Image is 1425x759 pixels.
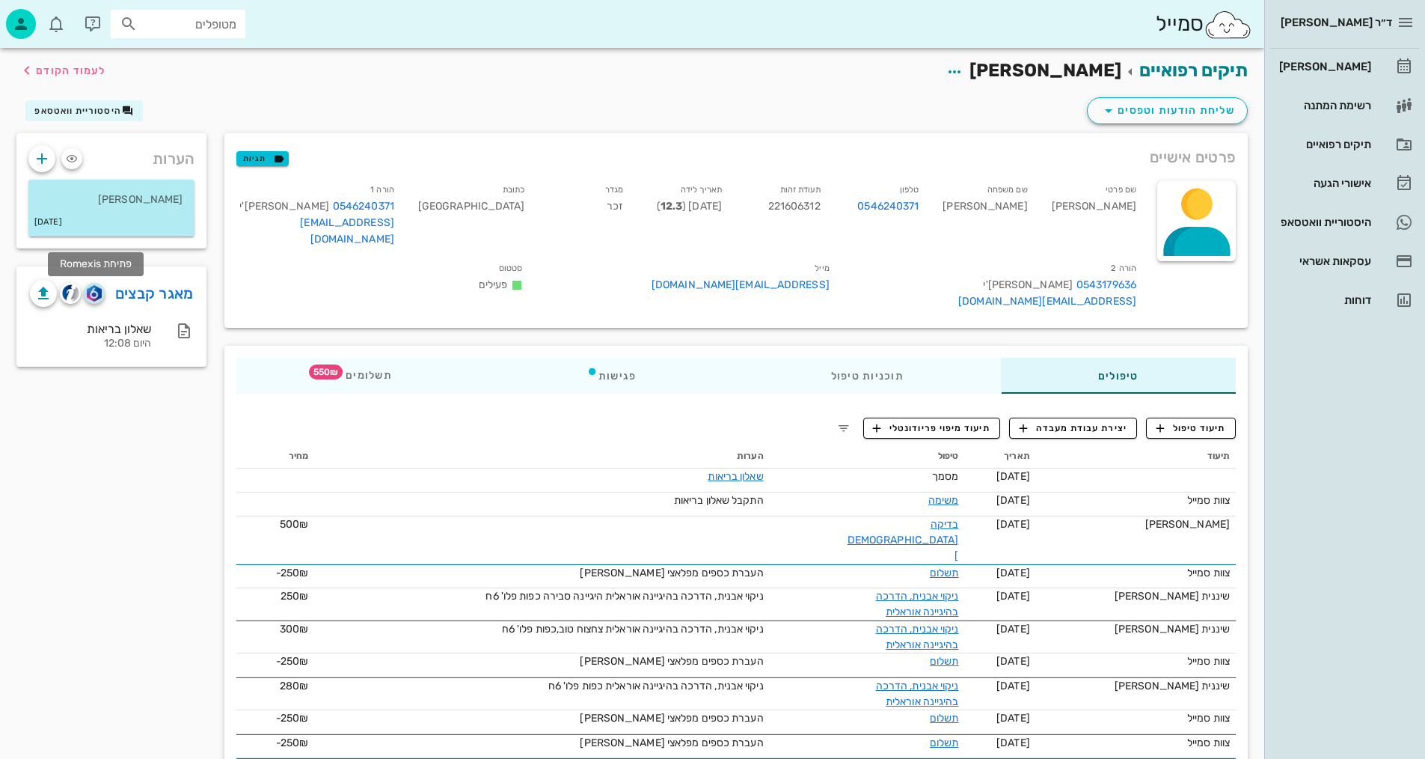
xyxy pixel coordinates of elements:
[276,737,309,749] span: ‎-250₪
[1276,138,1371,150] div: תיקים רפואיים
[674,494,764,507] span: התקבל שאלון בריאות
[996,470,1030,483] span: [DATE]
[931,178,1039,257] div: [PERSON_NAME]
[1150,145,1236,169] span: פרטים אישיים
[605,185,623,195] small: מגדר
[1040,178,1148,257] div: [PERSON_NAME]
[1270,282,1419,318] a: דוחות
[84,283,105,304] button: romexis logo
[1100,102,1235,120] span: שליחת הודעות וטפסים
[873,421,990,435] span: תיעוד מיפוי פריודונטלי
[87,285,101,302] img: romexis logo
[580,567,763,579] span: העברת כספים מפלאצי [PERSON_NAME]
[309,365,343,379] span: תג
[333,198,394,215] a: 0546240371
[499,263,523,273] small: סטטוס
[1156,421,1226,435] span: תיעוד טיפול
[1042,565,1230,581] div: צוות סמייל
[25,100,143,121] button: היסטוריית וואטסאפ
[996,737,1030,749] span: [DATE]
[996,590,1030,603] span: [DATE]
[243,152,282,165] span: תגיות
[1111,263,1136,273] small: הורה 2
[580,655,763,668] span: העברת כספים מפלאצי [PERSON_NAME]
[996,518,1030,531] span: [DATE]
[1076,277,1136,293] a: 0543179636
[1204,10,1252,40] img: SmileCloud logo
[657,200,722,213] span: [DATE] ( )
[768,200,821,213] span: 221606312
[930,737,959,749] a: תשלום
[314,445,770,469] th: הערות
[280,680,308,692] span: 280₪
[876,680,959,708] a: ניקוי אבנית, הדרכה בהיגיינה אוראלית
[489,358,734,394] div: פגישות
[770,445,965,469] th: טיפול
[928,494,959,507] a: משימה
[1087,97,1248,124] button: שליחת הודעות וטפסים
[236,445,314,469] th: מחיר
[34,214,62,231] small: [DATE]
[1281,16,1392,29] span: ד״ר [PERSON_NAME]
[276,712,309,725] span: ‎-250₪
[30,338,151,350] div: היום 12:08
[1042,735,1230,751] div: צוות סמייל
[276,567,309,579] span: ‎-250₪
[1270,49,1419,85] a: [PERSON_NAME]
[848,518,959,562] a: בדיקה [DEMOGRAPHIC_DATA]
[1270,204,1419,240] a: היסטוריית וואטסאפ
[958,295,1136,308] a: [EMAIL_ADDRESS][DOMAIN_NAME]
[1139,60,1248,81] a: תיקים רפואיים
[1042,588,1230,604] div: שיננית [PERSON_NAME]
[60,283,81,304] button: cliniview logo
[281,590,308,603] span: 250₪
[1146,418,1236,439] button: תיעוד טיפול
[418,200,525,213] span: [GEOGRAPHIC_DATA]
[276,655,309,668] span: ‎-250₪
[1042,678,1230,694] div: שיננית [PERSON_NAME]
[300,216,394,246] a: [EMAIL_ADDRESS][DOMAIN_NAME]
[661,200,682,213] strong: 12.3
[969,60,1121,81] span: [PERSON_NAME]
[996,712,1030,725] span: [DATE]
[44,12,53,21] span: תג
[334,371,392,381] span: תשלומים
[930,567,959,579] a: תשלום
[1276,216,1371,228] div: היסטוריית וואטסאפ
[652,278,830,291] a: [EMAIL_ADDRESS][DOMAIN_NAME]
[996,623,1030,635] span: [DATE]
[900,185,919,195] small: טלפון
[1042,493,1230,508] div: צוות סמייל
[503,185,525,195] small: כתובת
[863,418,1001,439] button: תיעוד מיפוי פריודונטלי
[548,680,764,692] span: ניקוי אבנית, הדרכה בהיגיינה אוראלית כפות פלו' 6ח
[1276,61,1371,73] div: [PERSON_NAME]
[681,185,722,195] small: תאריך לידה
[987,185,1028,195] small: שם משפחה
[1156,8,1252,40] div: סמייל
[239,198,394,215] div: [PERSON_NAME]'י
[930,655,959,668] a: תשלום
[734,358,1001,394] div: תוכניות טיפול
[1042,710,1230,726] div: צוות סמייל
[1270,127,1419,162] a: תיקים רפואיים
[40,192,183,208] p: [PERSON_NAME]
[876,623,959,651] a: ניקוי אבנית, הדרכה בהיגיינה אוראלית
[485,590,763,603] span: ניקוי אבנית, הדרכה בהיגיינה אוראלית היגיינה סבירה כפות פלו' 6ח
[1270,88,1419,124] a: רשימת המתנה
[1106,185,1136,195] small: שם פרטי
[996,680,1030,692] span: [DATE]
[1001,358,1236,394] div: טיפולים
[1276,294,1371,306] div: דוחות
[16,133,206,177] div: הערות
[780,185,821,195] small: תעודת זהות
[580,737,763,749] span: העברת כספים מפלאצי [PERSON_NAME]
[1042,653,1230,669] div: צוות סמייל
[34,106,121,116] span: היסטוריית וואטסאפ
[1020,421,1127,435] span: יצירת עבודת מעבדה
[1042,516,1230,532] div: [PERSON_NAME]
[18,57,105,84] button: לעמוד הקודם
[280,623,308,635] span: 300₪
[1276,177,1371,189] div: אישורי הגעה
[236,151,289,166] button: תגיות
